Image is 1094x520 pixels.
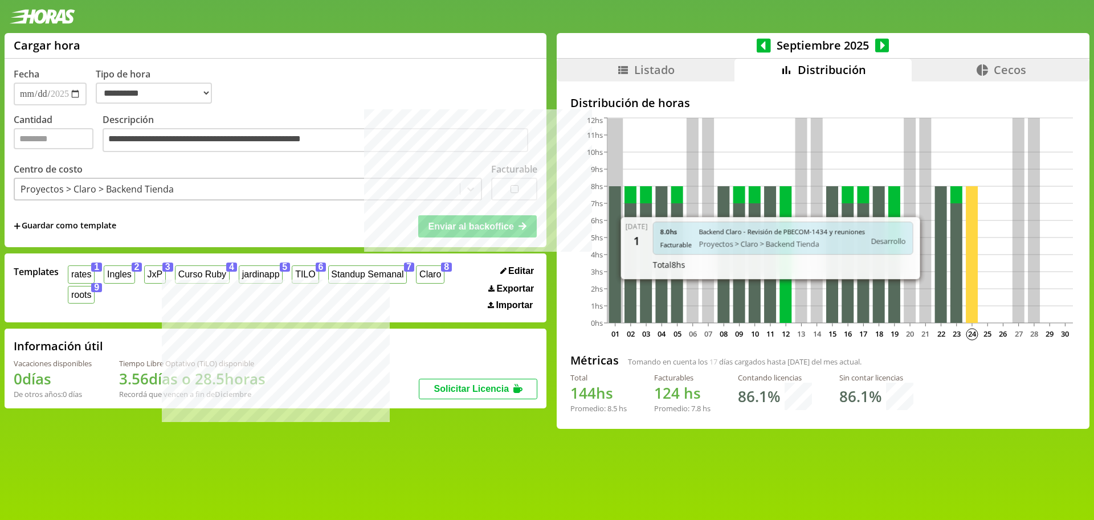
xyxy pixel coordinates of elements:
[419,379,537,399] button: Solicitar Licencia
[496,300,533,310] span: Importar
[215,389,251,399] b: Diciembre
[813,329,822,339] text: 14
[654,403,711,413] div: Promedio: hs
[891,329,899,339] text: 19
[280,263,291,272] span: 5
[591,198,603,208] tspan: 7hs
[766,329,774,339] text: 11
[859,329,867,339] text: 17
[226,263,237,272] span: 4
[654,383,680,403] span: 124
[491,163,537,175] label: Facturable
[441,263,452,272] span: 8
[999,329,1007,339] text: 26
[68,286,95,304] button: roots9
[634,62,675,77] span: Listado
[735,329,743,339] text: 09
[508,266,534,276] span: Editar
[591,181,603,191] tspan: 8hs
[418,215,537,237] button: Enviar al backoffice
[983,329,991,339] text: 25
[132,263,142,272] span: 2
[587,147,603,157] tspan: 10hs
[292,265,319,283] button: TILO6
[485,283,537,294] button: Exportar
[14,389,92,399] div: De otros años: 0 días
[673,329,681,339] text: 05
[14,163,83,175] label: Centro de costo
[96,83,212,104] select: Tipo de hora
[751,329,759,339] text: 10
[570,95,1076,110] h2: Distribución de horas
[404,263,415,272] span: 7
[968,329,977,339] text: 24
[9,9,75,24] img: logotipo
[497,284,534,294] span: Exportar
[316,263,326,272] span: 6
[771,38,875,53] span: Septiembre 2025
[14,128,93,149] input: Cantidad
[839,386,881,407] h1: 86.1 %
[994,62,1026,77] span: Cecos
[611,329,619,339] text: 01
[428,222,514,231] span: Enviar al backoffice
[14,38,80,53] h1: Cargar hora
[14,358,92,368] div: Vacaciones disponibles
[591,284,603,294] tspan: 2hs
[689,329,697,339] text: 06
[14,368,92,389] h1: 0 días
[782,329,790,339] text: 12
[570,372,627,383] div: Total
[654,383,711,403] h1: hs
[738,372,812,383] div: Contando licencias
[328,265,407,283] button: Standup Semanal7
[591,215,603,226] tspan: 6hs
[704,329,712,339] text: 07
[1046,329,1054,339] text: 29
[591,164,603,174] tspan: 9hs
[627,329,635,339] text: 02
[497,265,538,277] button: Editar
[14,220,116,232] span: +Guardar como template
[570,403,627,413] div: Promedio: hs
[658,329,666,339] text: 04
[14,220,21,232] span: +
[709,357,717,367] span: 17
[68,265,95,283] button: rates1
[797,329,805,339] text: 13
[591,267,603,277] tspan: 3hs
[1030,329,1038,339] text: 28
[921,329,929,339] text: 21
[14,68,39,80] label: Fecha
[691,403,701,413] span: 7.8
[14,265,59,278] span: Templates
[91,283,102,292] span: 9
[628,357,862,367] span: Tomando en cuenta los días cargados hasta [DATE] del mes actual.
[104,265,134,283] button: Ingles2
[587,115,603,125] tspan: 12hs
[654,372,711,383] div: Facturables
[587,130,603,140] tspan: 11hs
[416,265,444,283] button: Claro8
[175,265,230,283] button: Curso Ruby4
[953,329,961,339] text: 23
[119,358,266,368] div: Tiempo Libre Optativo (TiLO) disponible
[875,329,883,339] text: 18
[642,329,650,339] text: 03
[844,329,852,339] text: 16
[1015,329,1023,339] text: 27
[570,383,627,403] h1: hs
[591,318,603,328] tspan: 0hs
[738,386,780,407] h1: 86.1 %
[21,183,174,195] div: Proyectos > Claro > Backend Tienda
[14,113,103,155] label: Cantidad
[119,368,266,389] h1: 3.56 días o 28.5 horas
[119,389,266,399] div: Recordá que vencen a fin de
[720,329,728,339] text: 08
[906,329,914,339] text: 20
[103,128,528,152] textarea: Descripción
[798,62,866,77] span: Distribución
[1061,329,1069,339] text: 30
[103,113,537,155] label: Descripción
[91,263,102,272] span: 1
